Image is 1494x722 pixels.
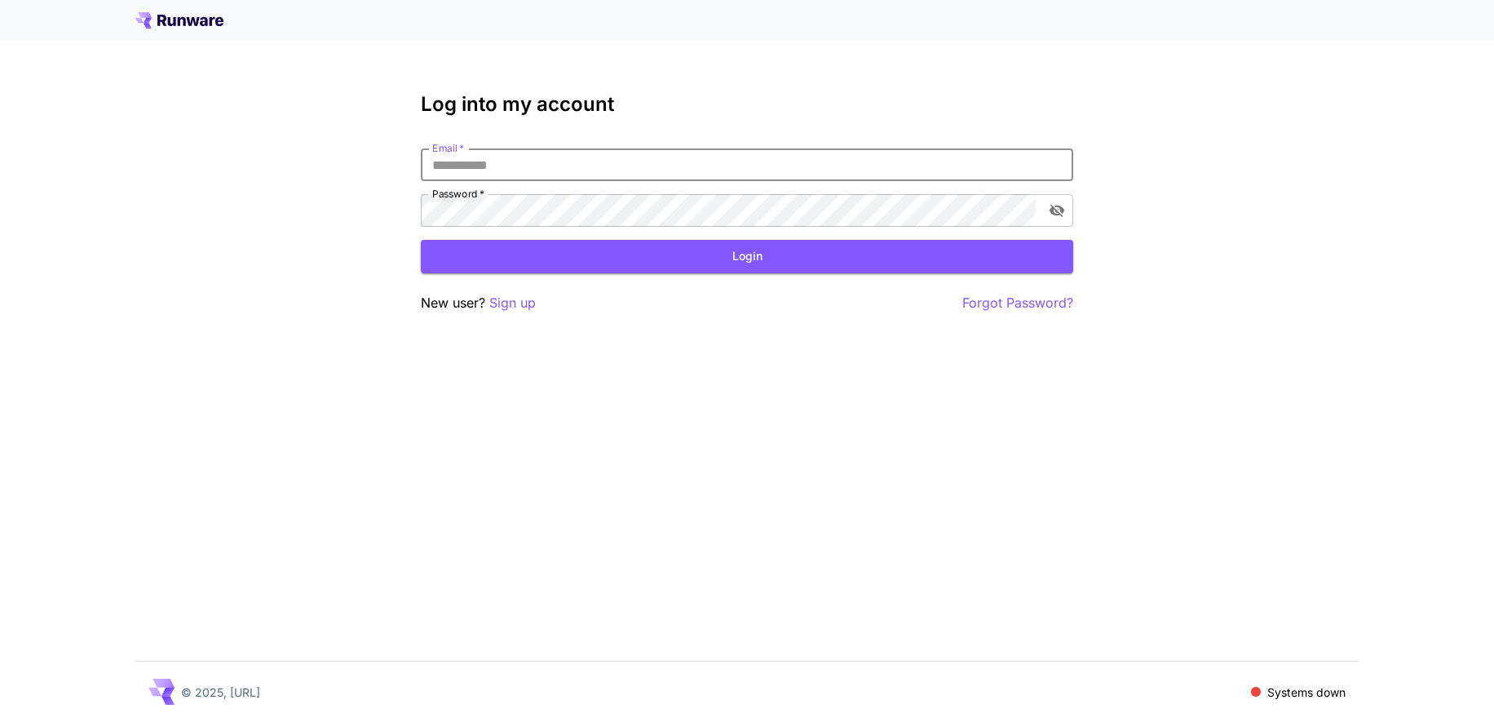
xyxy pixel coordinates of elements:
button: Login [421,240,1073,273]
p: New user? [421,293,536,313]
p: Systems down [1267,684,1346,701]
button: toggle password visibility [1042,196,1072,225]
label: Password [432,187,484,201]
button: Sign up [489,293,536,313]
p: © 2025, [URL] [181,684,260,701]
label: Email [432,141,464,155]
button: Forgot Password? [962,293,1073,313]
h3: Log into my account [421,93,1073,116]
